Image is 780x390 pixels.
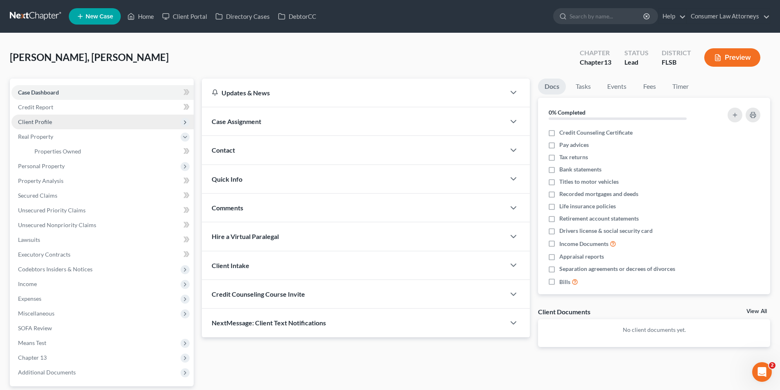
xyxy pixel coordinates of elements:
[212,290,305,298] span: Credit Counseling Course Invite
[11,218,194,232] a: Unsecured Nonpriority Claims
[18,339,46,346] span: Means Test
[18,236,40,243] span: Lawsuits
[18,207,86,214] span: Unsecured Priority Claims
[559,265,675,273] span: Separation agreements or decrees of divorces
[212,146,235,154] span: Contact
[86,14,113,20] span: New Case
[18,221,96,228] span: Unsecured Nonpriority Claims
[569,79,597,95] a: Tasks
[559,278,570,286] span: Bills
[11,100,194,115] a: Credit Report
[18,104,53,110] span: Credit Report
[604,58,611,66] span: 13
[559,178,619,186] span: Titles to motor vehicles
[559,252,604,261] span: Appraisal reports
[559,153,588,161] span: Tax returns
[559,202,616,210] span: Life insurance policies
[10,51,169,63] span: [PERSON_NAME], [PERSON_NAME]
[624,58,649,67] div: Lead
[18,162,65,169] span: Personal Property
[704,48,760,67] button: Preview
[158,9,211,24] a: Client Portal
[211,9,274,24] a: Directory Cases
[662,58,691,67] div: FLSB
[212,262,249,269] span: Client Intake
[11,174,194,188] a: Property Analysis
[752,362,772,382] iframe: Intercom live chat
[601,79,633,95] a: Events
[538,307,590,316] div: Client Documents
[18,192,57,199] span: Secured Claims
[545,326,764,334] p: No client documents yet.
[559,165,601,174] span: Bank statements
[18,251,70,258] span: Executory Contracts
[538,79,566,95] a: Docs
[636,79,662,95] a: Fees
[580,48,611,58] div: Chapter
[18,295,41,302] span: Expenses
[18,280,37,287] span: Income
[666,79,695,95] a: Timer
[18,177,63,184] span: Property Analysis
[11,247,194,262] a: Executory Contracts
[274,9,320,24] a: DebtorCC
[212,204,243,212] span: Comments
[18,133,53,140] span: Real Property
[11,188,194,203] a: Secured Claims
[11,232,194,247] a: Lawsuits
[18,325,52,331] span: SOFA Review
[212,88,495,97] div: Updates & News
[559,214,639,223] span: Retirement account statements
[662,48,691,58] div: District
[11,85,194,100] a: Case Dashboard
[624,48,649,58] div: Status
[559,240,608,248] span: Income Documents
[123,9,158,24] a: Home
[18,266,93,273] span: Codebtors Insiders & Notices
[559,141,589,149] span: Pay advices
[570,9,644,24] input: Search by name...
[11,203,194,218] a: Unsecured Priority Claims
[18,89,59,96] span: Case Dashboard
[212,319,326,327] span: NextMessage: Client Text Notifications
[658,9,686,24] a: Help
[212,117,261,125] span: Case Assignment
[18,354,47,361] span: Chapter 13
[34,148,81,155] span: Properties Owned
[212,232,279,240] span: Hire a Virtual Paralegal
[18,118,52,125] span: Client Profile
[559,227,653,235] span: Drivers license & social security card
[28,144,194,159] a: Properties Owned
[11,321,194,336] a: SOFA Review
[212,175,242,183] span: Quick Info
[769,362,775,369] span: 2
[746,309,767,314] a: View All
[559,190,638,198] span: Recorded mortgages and deeds
[549,109,586,116] strong: 0% Completed
[687,9,770,24] a: Consumer Law Attorneys
[580,58,611,67] div: Chapter
[18,310,54,317] span: Miscellaneous
[18,369,76,376] span: Additional Documents
[559,128,633,137] span: Credit Counseling Certificate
